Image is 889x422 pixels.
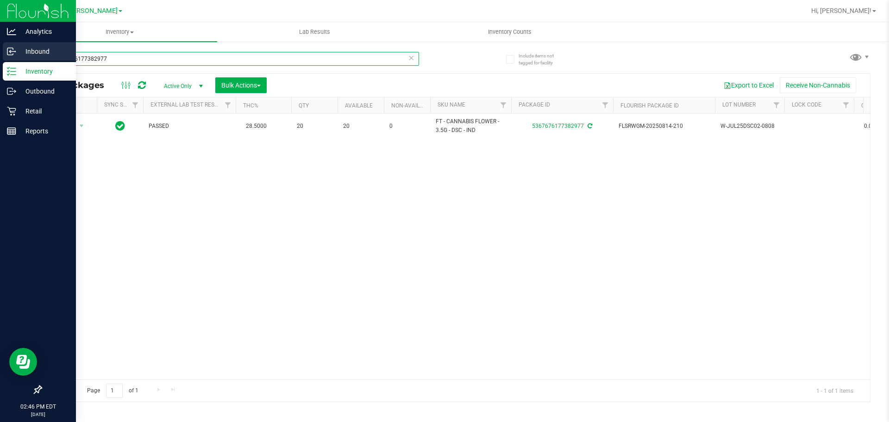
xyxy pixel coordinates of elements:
[215,77,267,93] button: Bulk Actions
[7,87,16,96] inline-svg: Outbound
[496,97,511,113] a: Filter
[4,403,72,411] p: 02:46 PM EDT
[780,77,856,93] button: Receive Non-Cannabis
[16,126,72,137] p: Reports
[476,28,544,36] span: Inventory Counts
[811,7,871,14] span: Hi, [PERSON_NAME]!
[438,101,465,108] a: SKU Name
[76,120,88,132] span: select
[106,384,123,398] input: 1
[9,348,37,376] iframe: Resource center
[519,52,565,66] span: Include items not tagged for facility
[532,123,584,129] a: 5367676177382977
[7,27,16,36] inline-svg: Analytics
[722,101,756,108] a: Lot Number
[243,102,258,109] a: THC%
[22,22,217,42] a: Inventory
[48,80,113,90] span: All Packages
[809,384,861,397] span: 1 - 1 of 1 items
[861,102,876,109] a: CBD%
[4,411,72,418] p: [DATE]
[16,26,72,37] p: Analytics
[586,123,592,129] span: Sync from Compliance System
[720,122,779,131] span: W-JUL25DSC02-0808
[149,122,230,131] span: PASSED
[150,101,223,108] a: External Lab Test Result
[598,97,613,113] a: Filter
[16,46,72,57] p: Inbound
[619,122,709,131] span: FLSRWGM-20250814-210
[859,120,886,133] span: 0.0000
[221,82,261,89] span: Bulk Actions
[217,22,412,42] a: Lab Results
[241,120,271,133] span: 28.5000
[7,107,16,116] inline-svg: Retail
[389,122,425,131] span: 0
[7,126,16,136] inline-svg: Reports
[16,66,72,77] p: Inventory
[287,28,343,36] span: Lab Results
[792,101,821,108] a: Lock Code
[22,28,217,36] span: Inventory
[16,106,72,117] p: Retail
[839,97,854,113] a: Filter
[67,7,118,15] span: [PERSON_NAME]
[519,101,550,108] a: Package ID
[412,22,607,42] a: Inventory Counts
[408,52,414,64] span: Clear
[297,122,332,131] span: 20
[16,86,72,97] p: Outbound
[220,97,236,113] a: Filter
[7,47,16,56] inline-svg: Inbound
[391,102,432,109] a: Non-Available
[718,77,780,93] button: Export to Excel
[41,52,419,66] input: Search Package ID, Item Name, SKU, Lot or Part Number...
[769,97,784,113] a: Filter
[7,67,16,76] inline-svg: Inventory
[345,102,373,109] a: Available
[343,122,378,131] span: 20
[128,97,143,113] a: Filter
[79,384,146,398] span: Page of 1
[620,102,679,109] a: Flourish Package ID
[299,102,309,109] a: Qty
[436,117,506,135] span: FT - CANNABIS FLOWER - 3.5G - DSC - IND
[104,101,140,108] a: Sync Status
[115,120,125,132] span: In Sync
